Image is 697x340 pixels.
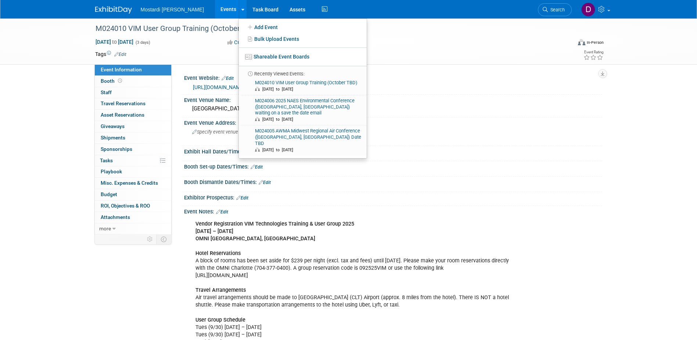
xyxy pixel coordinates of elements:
[195,250,241,256] b: Hotel Reservations
[141,7,204,13] span: Mostardi [PERSON_NAME]
[111,39,118,45] span: to
[184,192,602,202] div: Exhibitor Prospectus:
[245,54,252,60] img: seventboard-3.png
[225,39,269,46] button: Committed
[262,148,297,152] span: [DATE] to [DATE]
[195,228,233,234] b: [DATE] – [DATE]
[184,161,602,171] div: Booth Set-up Dates/Times:
[95,121,171,132] a: Giveaways
[101,78,123,84] span: Booth
[239,33,367,45] a: Bulk Upload Events
[95,189,171,200] a: Budget
[241,77,364,95] a: M024010 VIM User Group Training (October TBD) [DATE] to [DATE]
[116,78,123,84] span: Booth not reserved yet
[184,206,602,216] div: Event Notes:
[241,95,364,125] a: M024006 2025 NAES Environmental Conference ([GEOGRAPHIC_DATA], [GEOGRAPHIC_DATA]) waiting on a sa...
[114,52,126,57] a: Edit
[184,72,602,82] div: Event Website:
[95,110,171,121] a: Asset Reservations
[222,76,234,81] a: Edit
[190,103,597,114] div: [GEOGRAPHIC_DATA]
[135,40,150,45] span: (3 days)
[95,212,171,223] a: Attachments
[95,166,171,177] a: Playbook
[528,38,604,49] div: Event Format
[95,6,132,14] img: ExhibitDay
[239,21,367,33] a: Add Event
[101,67,142,72] span: Event Information
[95,144,171,155] a: Sponsorships
[95,201,171,212] a: ROI, Objectives & ROO
[262,87,297,92] span: [DATE] to [DATE]
[241,125,364,156] a: M024005 AWMA Midwest Regional Air Conference ([GEOGRAPHIC_DATA], [GEOGRAPHIC_DATA]) Date TBD [DAT...
[95,39,134,45] span: [DATE] [DATE]
[239,66,367,77] li: Recently Viewed Events:
[95,223,171,234] a: more
[195,235,315,242] b: OMNI [GEOGRAPHIC_DATA], [GEOGRAPHIC_DATA]
[583,50,603,54] div: Event Rating
[101,112,144,118] span: Asset Reservations
[578,39,585,45] img: Format-Inperson.png
[95,132,171,144] a: Shipments
[184,117,602,127] div: Event Venue Address:
[101,169,122,174] span: Playbook
[101,89,112,95] span: Staff
[259,180,271,185] a: Edit
[581,3,595,17] img: Dan Grabowski
[192,129,255,135] span: Specify event venue address
[216,209,228,215] a: Edit
[251,164,263,170] a: Edit
[262,117,297,122] span: [DATE] to [DATE]
[548,7,565,13] span: Search
[144,234,157,244] td: Personalize Event Tab Strip
[99,226,111,231] span: more
[95,76,171,87] a: Booth
[239,50,367,63] a: Shareable Event Boards
[101,203,150,209] span: ROI, Objectives & ROO
[184,177,602,186] div: Booth Dismantle Dates/Times:
[95,98,171,109] a: Travel Reservations
[193,84,245,90] a: [URL][DOMAIN_NAME]
[101,123,125,129] span: Giveaways
[93,22,561,35] div: M024010 VIM User Group Training (October TBD)
[538,3,572,16] a: Search
[195,221,354,227] b: Vendor Registration VIM Technologies Training & User Group 2025
[586,40,604,45] div: In-Person
[101,146,132,152] span: Sponsorships
[195,287,246,293] b: Travel Arrangements
[95,64,171,75] a: Event Information
[100,157,113,163] span: Tasks
[101,100,145,106] span: Travel Reservations
[95,50,126,58] td: Tags
[101,135,125,141] span: Shipments
[101,191,117,197] span: Budget
[95,87,171,98] a: Staff
[101,180,158,186] span: Misc. Expenses & Credits
[195,317,245,323] b: User Group Schedule
[95,155,171,166] a: Tasks
[184,95,602,104] div: Event Venue Name:
[156,234,171,244] td: Toggle Event Tabs
[236,195,248,201] a: Edit
[95,178,171,189] a: Misc. Expenses & Credits
[101,214,130,220] span: Attachments
[184,146,602,156] div: Exhibit Hall Dates/Times:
